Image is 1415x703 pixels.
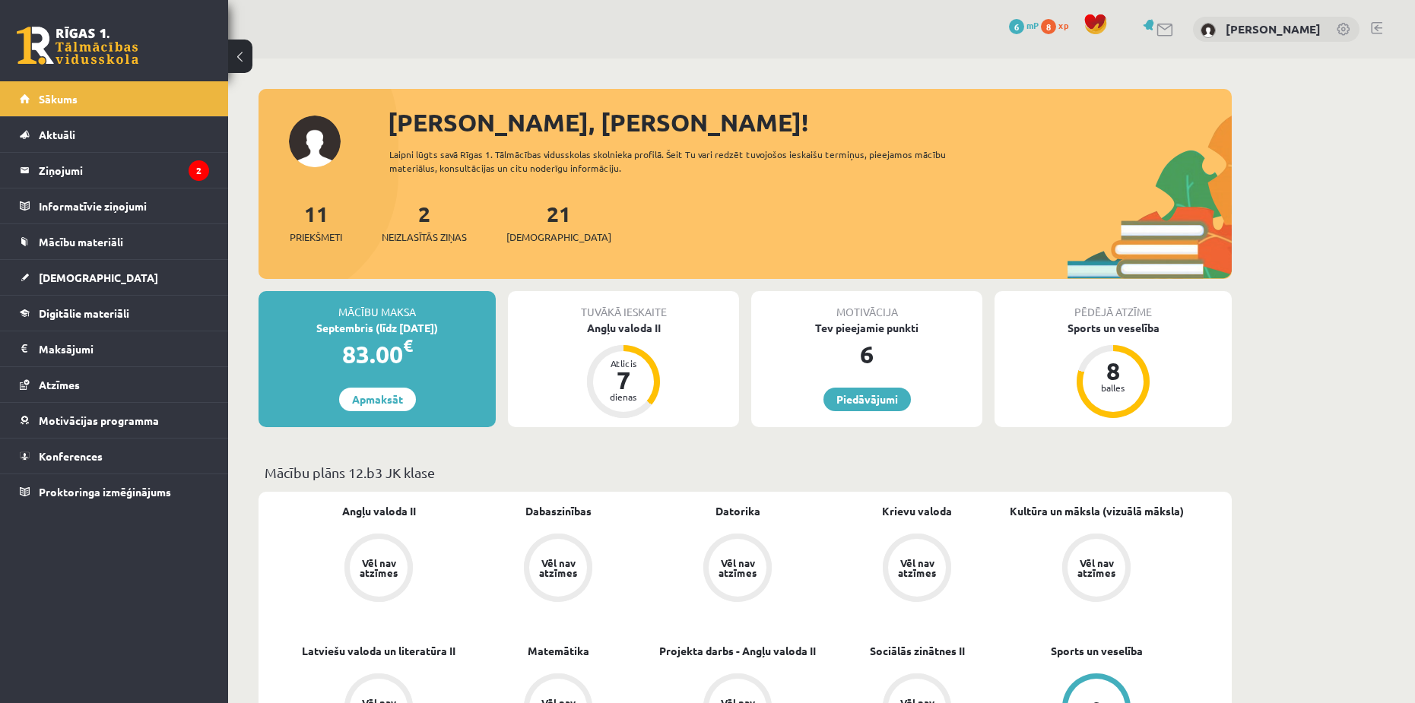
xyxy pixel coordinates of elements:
[525,503,592,519] a: Dabaszinības
[1009,19,1039,31] a: 6 mP
[20,331,209,366] a: Maksājumi
[20,153,209,188] a: Ziņojumi2
[508,320,739,420] a: Angļu valoda II Atlicis 7 dienas
[751,336,982,372] div: 6
[20,188,209,223] a: Informatīvie ziņojumi
[1009,19,1024,34] span: 6
[302,643,455,659] a: Latviešu valoda un literatūra II
[1041,19,1076,31] a: 8 xp
[751,320,982,336] div: Tev pieejamie punkti
[528,643,589,659] a: Matemātika
[896,558,938,578] div: Vēl nav atzīmes
[995,320,1232,420] a: Sports un veselība 8 balles
[823,388,911,411] a: Piedāvājumi
[20,367,209,402] a: Atzīmes
[289,534,468,605] a: Vēl nav atzīmes
[716,558,759,578] div: Vēl nav atzīmes
[39,449,103,463] span: Konferences
[827,534,1007,605] a: Vēl nav atzīmes
[20,224,209,259] a: Mācību materiāli
[389,147,973,175] div: Laipni lūgts savā Rīgas 1. Tālmācības vidusskolas skolnieka profilā. Šeit Tu vari redzēt tuvojošo...
[259,320,496,336] div: Septembris (līdz [DATE])
[20,81,209,116] a: Sākums
[290,230,342,245] span: Priekšmeti
[39,378,80,391] span: Atzīmes
[39,331,209,366] legend: Maksājumi
[995,320,1232,336] div: Sports un veselība
[601,392,646,401] div: dienas
[648,534,827,605] a: Vēl nav atzīmes
[382,230,467,245] span: Neizlasītās ziņas
[39,306,129,320] span: Digitālie materiāli
[537,558,579,578] div: Vēl nav atzīmes
[882,503,952,519] a: Krievu valoda
[715,503,760,519] a: Datorika
[339,388,416,411] a: Apmaksāt
[508,320,739,336] div: Angļu valoda II
[357,558,400,578] div: Vēl nav atzīmes
[1026,19,1039,31] span: mP
[1075,558,1118,578] div: Vēl nav atzīmes
[259,291,496,320] div: Mācību maksa
[751,291,982,320] div: Motivācija
[39,188,209,223] legend: Informatīvie ziņojumi
[39,271,158,284] span: [DEMOGRAPHIC_DATA]
[659,643,816,659] a: Projekta darbs - Angļu valoda II
[1226,21,1321,36] a: [PERSON_NAME]
[601,359,646,368] div: Atlicis
[1090,359,1136,383] div: 8
[39,235,123,249] span: Mācību materiāli
[20,403,209,438] a: Motivācijas programma
[189,160,209,181] i: 2
[290,200,342,245] a: 11Priekšmeti
[17,27,138,65] a: Rīgas 1. Tālmācības vidusskola
[20,439,209,473] a: Konferences
[1041,19,1056,34] span: 8
[259,336,496,372] div: 83.00
[39,413,159,427] span: Motivācijas programma
[1090,383,1136,392] div: balles
[20,260,209,295] a: [DEMOGRAPHIC_DATA]
[508,291,739,320] div: Tuvākā ieskaite
[20,296,209,331] a: Digitālie materiāli
[1201,23,1216,38] img: Viktorija Pētersone
[506,200,611,245] a: 21[DEMOGRAPHIC_DATA]
[1058,19,1068,31] span: xp
[39,153,209,188] legend: Ziņojumi
[601,368,646,392] div: 7
[20,474,209,509] a: Proktoringa izmēģinājums
[995,291,1232,320] div: Pēdējā atzīme
[870,643,965,659] a: Sociālās zinātnes II
[468,534,648,605] a: Vēl nav atzīmes
[39,92,78,106] span: Sākums
[20,117,209,152] a: Aktuāli
[382,200,467,245] a: 2Neizlasītās ziņas
[265,462,1226,483] p: Mācību plāns 12.b3 JK klase
[1007,534,1186,605] a: Vēl nav atzīmes
[342,503,416,519] a: Angļu valoda II
[403,334,413,356] span: €
[388,104,1232,141] div: [PERSON_NAME], [PERSON_NAME]!
[39,128,75,141] span: Aktuāli
[1051,643,1143,659] a: Sports un veselība
[1010,503,1184,519] a: Kultūra un māksla (vizuālā māksla)
[506,230,611,245] span: [DEMOGRAPHIC_DATA]
[39,485,171,499] span: Proktoringa izmēģinājums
